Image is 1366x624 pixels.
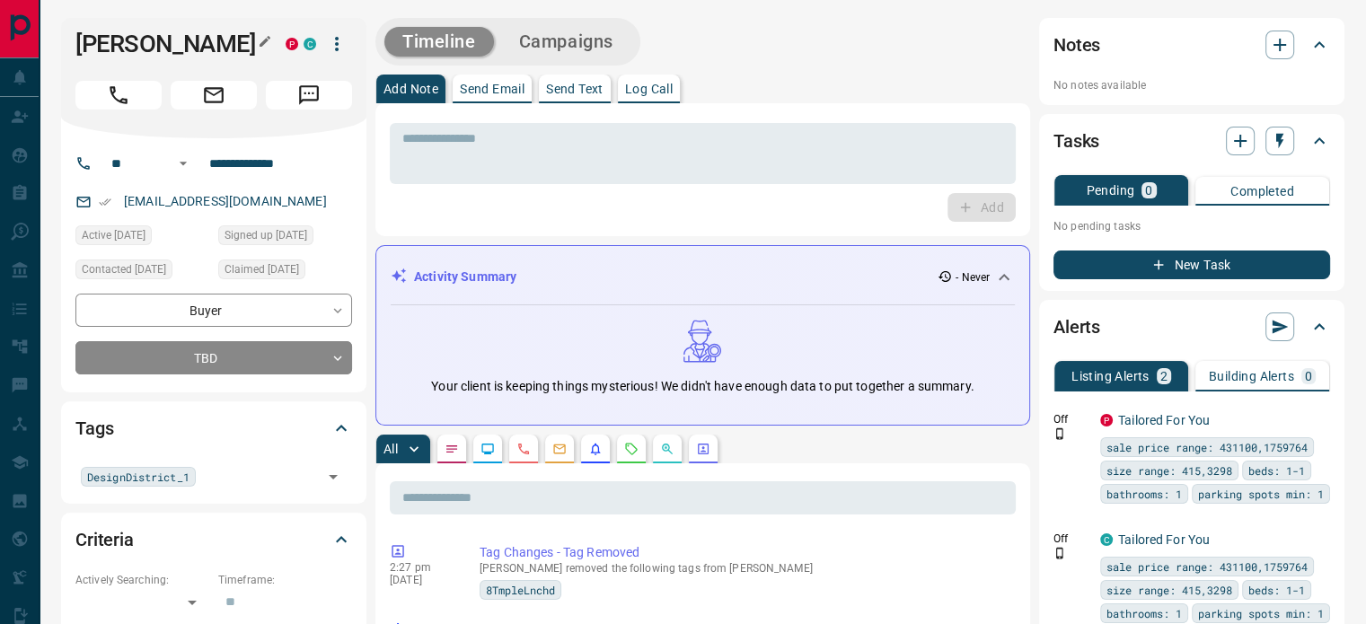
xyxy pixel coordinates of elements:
div: Buyer [75,294,352,327]
div: Tasks [1053,119,1330,163]
a: Tailored For You [1118,413,1210,427]
span: sale price range: 431100,1759764 [1106,438,1308,456]
span: bathrooms: 1 [1106,604,1182,622]
span: Contacted [DATE] [82,260,166,278]
svg: Listing Alerts [588,442,603,456]
p: - Never [956,269,990,286]
span: Signed up [DATE] [225,226,307,244]
div: Criteria [75,518,352,561]
div: condos.ca [1100,533,1113,546]
span: Active [DATE] [82,226,145,244]
svg: Requests [624,442,639,456]
span: size range: 415,3298 [1106,581,1232,599]
p: No pending tasks [1053,213,1330,240]
svg: Calls [516,442,531,456]
button: Open [321,464,346,489]
span: sale price range: 431100,1759764 [1106,558,1308,576]
button: Open [172,153,194,174]
a: [EMAIL_ADDRESS][DOMAIN_NAME] [124,194,327,208]
h2: Criteria [75,525,134,554]
span: size range: 415,3298 [1106,461,1232,479]
div: Wed Mar 30 2022 [218,225,352,250]
h2: Notes [1053,31,1100,59]
div: Activity Summary- Never [391,260,1015,294]
h2: Tags [75,414,113,443]
p: [PERSON_NAME] removed the following tags from [PERSON_NAME] [480,562,1009,575]
button: Campaigns [501,27,631,57]
svg: Email Verified [99,196,111,208]
button: New Task [1053,250,1330,279]
div: Notes [1053,23,1330,66]
svg: Notes [445,442,459,456]
p: Your client is keeping things mysterious! We didn't have enough data to put together a summary. [431,377,974,396]
p: Completed [1230,185,1294,198]
svg: Lead Browsing Activity [480,442,495,456]
p: Off [1053,411,1089,427]
p: Off [1053,531,1089,547]
div: property.ca [1100,414,1113,426]
p: Timeframe: [218,572,352,588]
p: Activity Summary [414,268,516,286]
p: Actively Searching: [75,572,209,588]
p: [DATE] [390,574,453,586]
p: Listing Alerts [1071,370,1150,382]
svg: Emails [552,442,567,456]
p: Send Text [546,83,604,95]
p: All [383,443,398,455]
span: Message [266,81,352,110]
div: Sat Apr 02 2022 [75,225,209,250]
span: parking spots min: 1 [1198,485,1324,503]
h1: [PERSON_NAME] [75,30,259,58]
p: 2:27 pm [390,561,453,574]
span: Claimed [DATE] [225,260,299,278]
p: 2 [1160,370,1168,382]
div: condos.ca [304,38,316,50]
svg: Push Notification Only [1053,547,1066,559]
svg: Push Notification Only [1053,427,1066,440]
p: Building Alerts [1209,370,1294,382]
p: Pending [1086,184,1134,197]
svg: Agent Actions [696,442,710,456]
p: No notes available [1053,77,1330,93]
p: Tag Changes - Tag Removed [480,543,1009,562]
p: Log Call [625,83,673,95]
span: Call [75,81,162,110]
span: DesignDistrict_1 [87,468,189,486]
div: property.ca [286,38,298,50]
svg: Opportunities [660,442,674,456]
p: 0 [1305,370,1312,382]
span: Email [171,81,257,110]
p: Add Note [383,83,438,95]
div: Alerts [1053,305,1330,348]
h2: Tasks [1053,127,1099,155]
button: Timeline [384,27,494,57]
span: beds: 1-1 [1248,461,1305,479]
a: Tailored For You [1118,532,1210,547]
p: 0 [1145,184,1152,197]
div: Wed Mar 30 2022 [218,259,352,285]
p: Send Email [460,83,524,95]
span: parking spots min: 1 [1198,604,1324,622]
span: 8TmpleLnchd [486,581,555,599]
div: TBD [75,341,352,374]
h2: Alerts [1053,312,1100,341]
span: beds: 1-1 [1248,581,1305,599]
div: Wed Mar 30 2022 [75,259,209,285]
div: Tags [75,407,352,450]
span: bathrooms: 1 [1106,485,1182,503]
